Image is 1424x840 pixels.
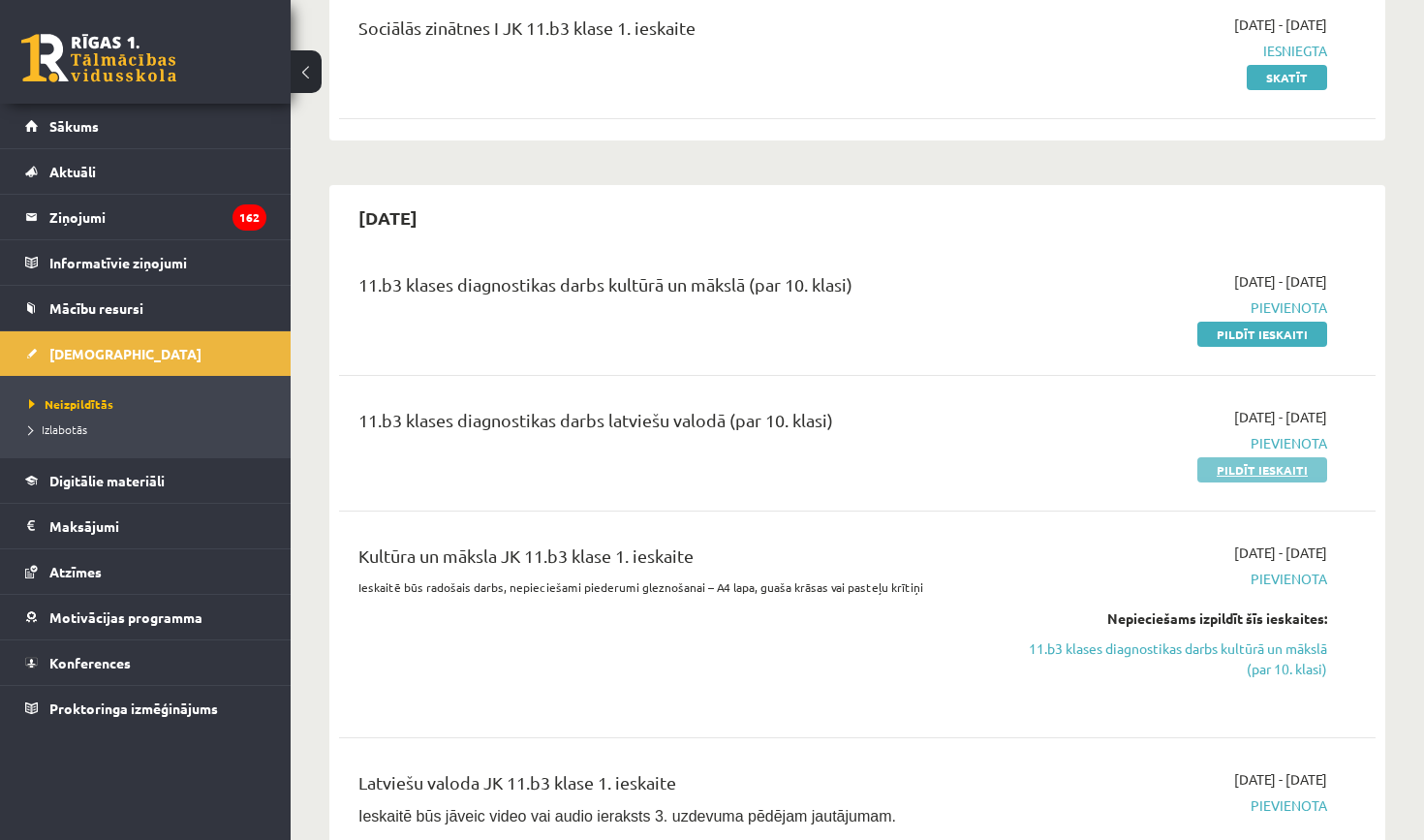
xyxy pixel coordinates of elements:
[29,420,271,438] a: Izlabotās
[49,345,201,362] span: [DEMOGRAPHIC_DATA]
[1024,297,1327,318] span: Pievienota
[358,271,995,307] div: 11.b3 klases diagnostikas darbs kultūrā un mākslā (par 10. klasi)
[29,395,271,413] a: Neizpildītās
[1234,407,1327,427] span: [DATE] - [DATE]
[49,163,96,180] span: Aktuāli
[49,504,266,548] legend: Maksājumi
[358,808,896,824] span: Ieskaitē būs jāveic video vai audio ieraksts 3. uzdevuma pēdējam jautājumam.
[1024,569,1327,589] span: Pievienota
[49,472,165,489] span: Digitālie materiāli
[1197,457,1327,482] a: Pildīt ieskaiti
[1234,543,1327,563] span: [DATE] - [DATE]
[49,700,218,717] span: Proktoringa izmēģinājums
[29,421,87,437] span: Izlabotās
[25,549,266,594] a: Atzīmes
[25,240,266,285] a: Informatīvie ziņojumi
[1234,271,1327,292] span: [DATE] - [DATE]
[358,578,995,596] p: Ieskaitē būs radošais darbs, nepieciešami piederumi gleznošanai – A4 lapa, guaša krāsas vai paste...
[25,640,266,685] a: Konferences
[29,396,113,412] span: Neizpildītās
[49,240,266,285] legend: Informatīvie ziņojumi
[1197,322,1327,347] a: Pildīt ieskaiti
[25,686,266,731] a: Proktoringa izmēģinājums
[49,563,102,580] span: Atzīmes
[358,769,995,805] div: Latviešu valoda JK 11.b3 klase 1. ieskaite
[25,286,266,330] a: Mācību resursi
[1247,65,1327,90] a: Skatīt
[25,504,266,548] a: Maksājumi
[1024,608,1327,629] div: Nepieciešams izpildīt šīs ieskaites:
[358,407,995,443] div: 11.b3 klases diagnostikas darbs latviešu valodā (par 10. klasi)
[1024,795,1327,816] span: Pievienota
[49,299,143,317] span: Mācību resursi
[25,149,266,194] a: Aktuāli
[232,204,266,231] i: 162
[49,117,99,135] span: Sākums
[25,195,266,239] a: Ziņojumi162
[49,195,266,239] legend: Ziņojumi
[339,195,437,240] h2: [DATE]
[1234,15,1327,35] span: [DATE] - [DATE]
[1024,433,1327,453] span: Pievienota
[358,15,995,50] div: Sociālās zinātnes I JK 11.b3 klase 1. ieskaite
[49,654,131,671] span: Konferences
[25,104,266,148] a: Sākums
[49,608,202,626] span: Motivācijas programma
[25,595,266,639] a: Motivācijas programma
[1024,638,1327,679] a: 11.b3 klases diagnostikas darbs kultūrā un mākslā (par 10. klasi)
[358,543,995,578] div: Kultūra un māksla JK 11.b3 klase 1. ieskaite
[25,458,266,503] a: Digitālie materiāli
[21,34,176,82] a: Rīgas 1. Tālmācības vidusskola
[25,331,266,376] a: [DEMOGRAPHIC_DATA]
[1234,769,1327,790] span: [DATE] - [DATE]
[1024,41,1327,61] span: Iesniegta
